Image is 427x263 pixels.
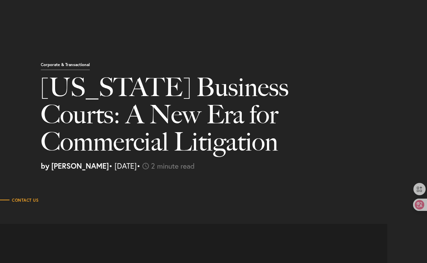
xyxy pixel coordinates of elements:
[142,163,149,169] img: icon-time-light.svg
[41,161,109,171] strong: by [PERSON_NAME]
[41,162,422,170] p: • [DATE]
[151,161,195,171] span: 2 minute read
[137,161,140,171] span: •
[41,74,308,162] h1: [US_STATE] Business Courts: A New Era for Commercial Litigation
[41,63,90,70] p: Corporate & Transactional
